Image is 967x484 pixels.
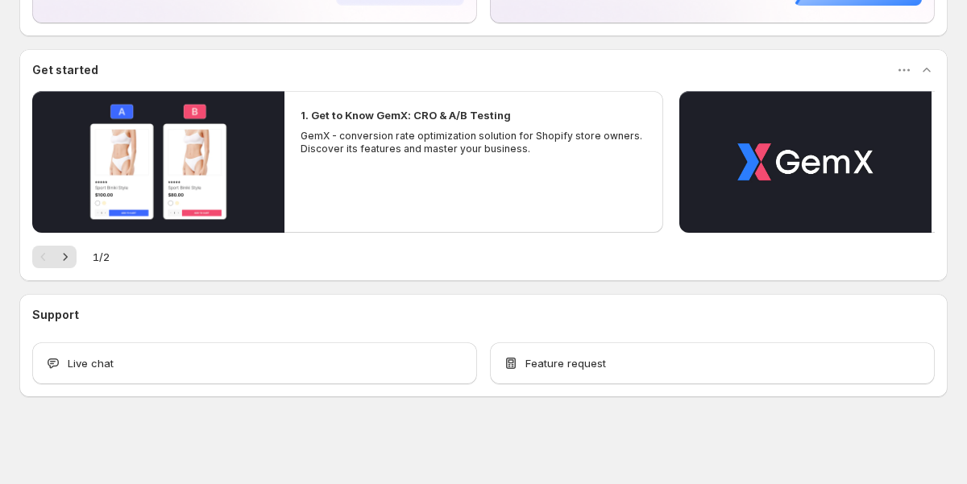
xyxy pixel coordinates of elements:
[679,91,932,233] button: Play video
[68,355,114,371] span: Live chat
[93,249,110,265] span: 1 / 2
[301,107,511,123] h2: 1. Get to Know GemX: CRO & A/B Testing
[54,246,77,268] button: Next
[301,130,647,155] p: GemX - conversion rate optimization solution for Shopify store owners. Discover its features and ...
[525,355,606,371] span: Feature request
[32,307,79,323] h3: Support
[32,246,77,268] nav: Pagination
[32,91,284,233] button: Play video
[32,62,98,78] h3: Get started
